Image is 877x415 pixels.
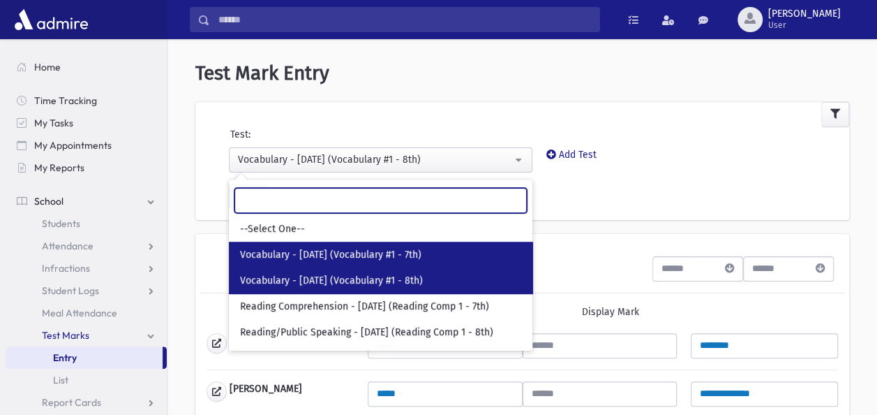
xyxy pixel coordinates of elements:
a: Entry [6,347,163,369]
span: Attendance [42,240,93,252]
span: School [34,195,63,207]
span: Infractions [42,262,90,275]
a: Infractions [6,257,167,279]
span: [PERSON_NAME] [768,8,841,20]
span: Meal Attendance [42,307,117,319]
span: Test Marks [42,329,89,342]
span: Reading Comprehension - [DATE] (Reading Comp 1 - 7th) [240,300,489,314]
a: Meal Attendance [6,302,167,324]
button: Vocabulary - 09/18/25 (Vocabulary #1 - 8th) [229,147,532,173]
a: Report Cards [6,391,167,414]
input: Search [210,7,599,32]
a: My Tasks [6,112,167,134]
a: Test Marks [6,324,167,347]
span: Entry [53,351,77,364]
label: Test: [230,127,250,142]
span: Vocabulary - [DATE] (Vocabulary #1 - 7th) [240,248,421,262]
span: My Appointments [34,139,112,152]
a: Students [6,212,167,235]
a: List [6,369,167,391]
span: User [768,20,841,31]
span: My Tasks [34,117,73,129]
a: School [6,190,167,212]
span: List [53,374,68,386]
div: Display Mark [581,305,638,319]
a: My Reports [6,156,167,179]
span: Vocabulary - [DATE] (Vocabulary #1 - 8th) [240,274,423,288]
a: Attendance [6,235,167,257]
div: Vocabulary - [DATE] (Vocabulary #1 - 8th) [238,152,512,167]
span: --Select One-- [240,222,305,236]
input: Search [234,188,527,213]
span: Report Cards [42,396,101,409]
span: Test Mark Entry [195,61,329,85]
span: Home [34,61,61,73]
span: My Reports [34,161,84,174]
img: AdmirePro [11,6,91,34]
a: Home [6,56,167,78]
a: My Appointments [6,134,167,156]
b: [PERSON_NAME] [230,381,302,402]
span: Time Tracking [34,94,97,107]
a: Add Test [546,149,597,161]
span: Students [42,217,80,230]
a: Student Logs [6,279,167,302]
span: Reading/Public Speaking - [DATE] (Reading Comp 1 - 8th) [240,326,493,340]
span: Student Logs [42,284,99,297]
a: Time Tracking [6,89,167,112]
